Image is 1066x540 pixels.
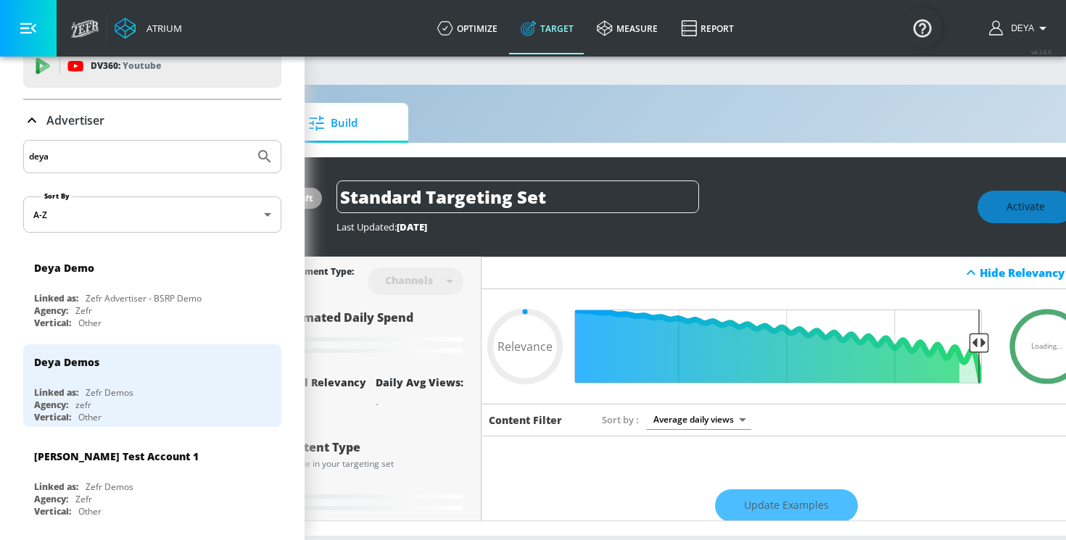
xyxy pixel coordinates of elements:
[989,20,1051,37] button: Deya
[34,493,68,505] div: Agency:
[75,493,92,505] div: Zefr
[41,191,73,201] label: Sort By
[497,341,553,352] span: Relevance
[1031,343,1063,350] span: Loading...
[1005,23,1034,33] span: login as: deya.mansell@zefr.com
[34,355,99,369] div: Deya Demos
[281,310,413,325] span: Estimated Daily Spend
[585,2,669,54] a: measure
[281,375,366,389] div: Total Relevancy
[34,386,78,399] div: Linked as:
[249,141,281,173] button: Submit Search
[281,460,463,468] div: Include in your targeting set
[123,58,161,73] p: Youtube
[583,310,989,383] input: Final Threshold
[281,310,463,358] div: Estimated Daily Spend
[115,17,182,39] a: Atrium
[75,399,91,411] div: zefr
[378,274,440,286] div: Channels
[669,2,745,54] a: Report
[23,439,281,521] div: [PERSON_NAME] Test Account 1Linked as:Zefr DemosAgency:ZefrVertical:Other
[91,58,161,74] p: DV360:
[23,44,281,88] div: DV360: Youtube
[34,449,199,463] div: [PERSON_NAME] Test Account 1
[34,317,71,329] div: Vertical:
[46,112,104,128] p: Advertiser
[397,220,427,233] span: [DATE]
[602,413,639,426] span: Sort by
[23,250,281,333] div: Deya DemoLinked as:Zefr Advertiser - BSRP DemoAgency:ZefrVertical:Other
[426,2,509,54] a: optimize
[29,147,249,166] input: Search by name
[278,106,388,141] span: Build
[78,317,102,329] div: Other
[34,304,68,317] div: Agency:
[34,411,71,423] div: Vertical:
[86,292,202,304] div: Zefr Advertiser - BSRP Demo
[646,410,751,429] div: Average daily views
[34,261,94,275] div: Deya Demo
[34,481,78,493] div: Linked as:
[1031,48,1051,56] span: v 4.24.0
[23,344,281,427] div: Deya DemosLinked as:Zefr DemosAgency:zefrVertical:Other
[902,7,943,48] button: Open Resource Center
[509,2,585,54] a: Target
[86,481,133,493] div: Zefr Demos
[281,265,354,281] div: Placement Type:
[336,220,963,233] div: Last Updated:
[34,505,71,518] div: Vertical:
[281,441,463,453] div: Content Type
[141,22,182,35] div: Atrium
[34,292,78,304] div: Linked as:
[489,413,562,427] h6: Content Filter
[23,100,281,141] div: Advertiser
[376,375,463,389] div: Daily Avg Views:
[86,386,133,399] div: Zefr Demos
[75,304,92,317] div: Zefr
[23,196,281,233] div: A-Z
[78,411,102,423] div: Other
[78,505,102,518] div: Other
[34,399,68,411] div: Agency:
